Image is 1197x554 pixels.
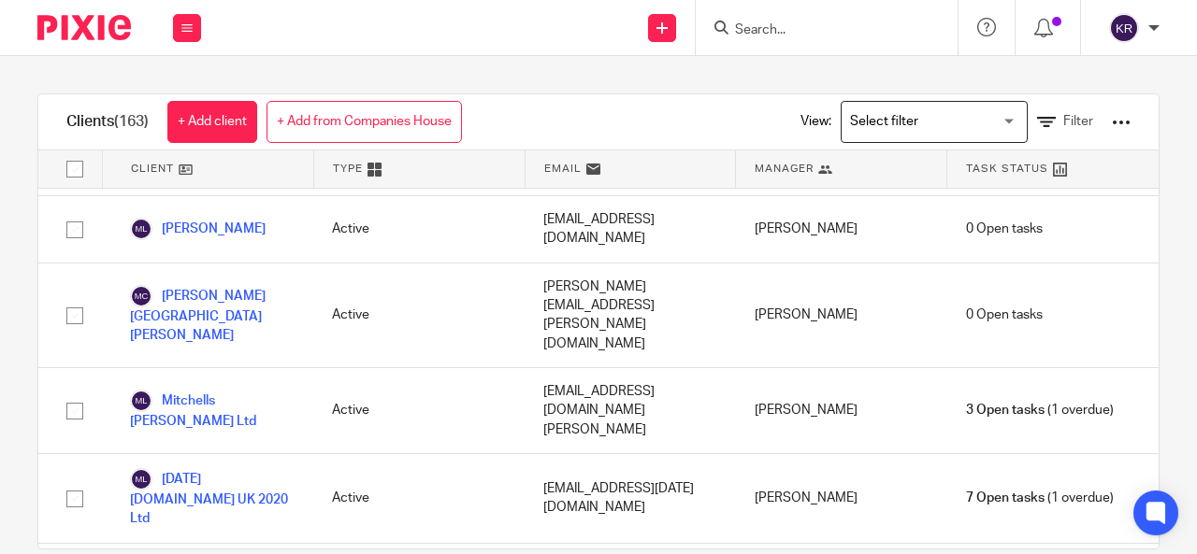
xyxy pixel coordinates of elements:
[544,161,582,177] span: Email
[1063,115,1093,128] span: Filter
[130,218,266,240] a: [PERSON_NAME]
[130,468,152,490] img: svg%3E
[313,196,525,263] div: Active
[57,151,93,187] input: Select all
[966,305,1043,324] span: 0 Open tasks
[130,285,295,346] a: [PERSON_NAME][GEOGRAPHIC_DATA][PERSON_NAME]
[736,263,947,367] div: [PERSON_NAME]
[966,161,1048,177] span: Task Status
[841,101,1028,143] div: Search for option
[525,263,736,367] div: [PERSON_NAME][EMAIL_ADDRESS][PERSON_NAME][DOMAIN_NAME]
[313,368,525,453] div: Active
[525,454,736,543] div: [EMAIL_ADDRESS][DATE][DOMAIN_NAME]
[130,390,152,412] img: svg%3E
[167,101,257,143] a: + Add client
[525,196,736,263] div: [EMAIL_ADDRESS][DOMAIN_NAME]
[966,489,1114,507] span: (1 overdue)
[267,101,462,143] a: + Add from Companies House
[313,263,525,367] div: Active
[130,285,152,307] img: svg%3E
[772,94,1131,149] div: View:
[131,161,174,177] span: Client
[313,454,525,543] div: Active
[966,401,1114,419] span: (1 overdue)
[966,220,1043,238] span: 0 Open tasks
[844,106,1017,138] input: Search for option
[736,368,947,453] div: [PERSON_NAME]
[114,114,149,129] span: (163)
[130,390,295,431] a: Mitchells [PERSON_NAME] Ltd
[1109,13,1139,43] img: svg%3E
[525,368,736,453] div: [EMAIL_ADDRESS][DOMAIN_NAME][PERSON_NAME]
[736,454,947,543] div: [PERSON_NAME]
[736,196,947,263] div: [PERSON_NAME]
[333,161,363,177] span: Type
[130,468,295,529] a: [DATE][DOMAIN_NAME] UK 2020 Ltd
[733,22,901,39] input: Search
[966,401,1045,419] span: 3 Open tasks
[755,161,814,177] span: Manager
[66,112,149,132] h1: Clients
[966,489,1045,507] span: 7 Open tasks
[130,218,152,240] img: svg%3E
[37,15,131,40] img: Pixie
